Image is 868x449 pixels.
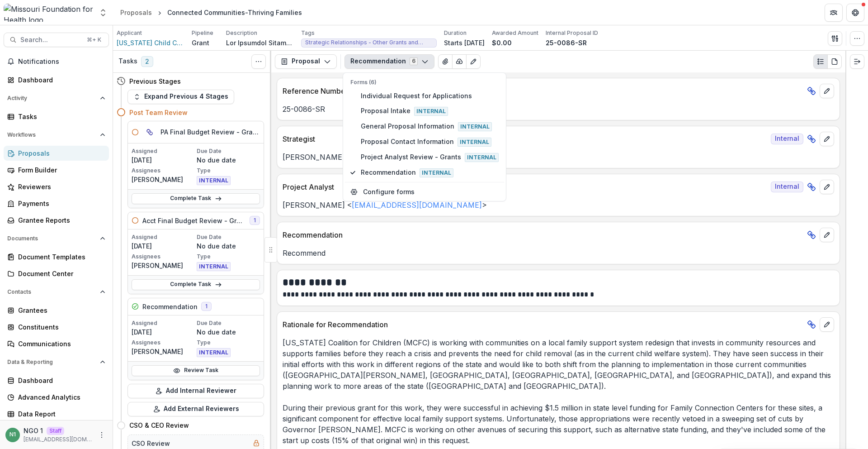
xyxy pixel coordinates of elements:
span: Recommendation [361,167,499,177]
a: [US_STATE] Child Care Association [117,38,184,48]
p: No due date [197,241,260,251]
p: Type [197,253,260,261]
a: Dashboard [4,373,109,388]
nav: breadcrumb [117,6,306,19]
button: Expand right [850,54,864,69]
button: Expand Previous 4 Stages [127,90,234,104]
div: Grantee Reports [18,215,102,225]
p: [PERSON_NAME] < > [283,200,834,210]
p: Description [226,29,257,37]
div: Form Builder [18,165,102,175]
p: Pipeline [192,29,213,37]
span: INTERNAL [197,348,231,357]
button: edit [820,84,834,98]
div: Document Templates [18,252,102,262]
p: Due Date [197,319,260,327]
a: Data Report [4,406,109,421]
p: Internal Proposal ID [546,29,598,37]
button: Get Help [846,4,864,22]
span: Notifications [18,58,105,66]
span: Project Analyst Review - Grants [361,152,499,162]
span: Workflows [7,132,96,138]
button: edit [820,132,834,146]
p: Starts [DATE] [444,38,485,48]
p: Assignees [132,167,195,175]
button: Add External Reviewers [127,402,264,416]
p: Forms (6) [350,78,499,86]
p: Staff [47,427,64,435]
span: 1 [201,302,212,311]
p: Rationale for Recommendation [283,319,803,330]
button: Partners [825,4,843,22]
div: Dashboard [18,376,102,385]
button: Add Internal Reviewer [127,384,264,398]
div: Reviewers [18,182,102,191]
div: Grantees [18,306,102,315]
a: Document Templates [4,249,109,264]
span: Documents [7,235,96,242]
span: Proposal Intake [361,106,499,116]
p: 25-0086-SR [546,38,587,48]
p: Recommendation [283,229,803,240]
p: [EMAIL_ADDRESS][DOMAIN_NAME] [24,435,93,444]
a: Dashboard [4,72,109,87]
span: 2 [141,56,153,67]
p: No due date [197,327,260,337]
span: Individual Request for Applications [361,91,499,100]
div: Data Report [18,409,102,419]
div: Payments [18,199,102,208]
button: PDF view [827,54,842,69]
p: Assigned [132,319,195,327]
p: Grant [192,38,209,48]
div: Communications [18,339,102,349]
p: No due date [197,155,260,165]
p: Due Date [197,147,260,155]
div: Document Center [18,269,102,278]
p: Type [197,339,260,347]
div: Tasks [18,112,102,121]
button: Open Activity [4,91,109,105]
span: Proposal Contact Information [361,137,499,147]
button: More [96,430,107,440]
a: Proposals [4,146,109,161]
p: Lor Ipsumdol Sitametco adi Elitsedd (EIU) temporin utlab etdol magnaali en admi veniam qu n exer ... [226,38,294,48]
h4: Previous Stages [129,76,181,86]
p: Project Analyst [283,182,767,192]
button: Open Documents [4,231,109,246]
h5: Recommendation [142,302,198,311]
p: $0.00 [492,38,512,48]
p: Assigned [132,147,195,155]
p: [DATE] [132,155,195,165]
a: Reviewers [4,179,109,194]
button: Proposal [275,54,337,69]
button: edit [820,317,834,332]
a: Review Task [132,365,260,376]
div: Proposals [120,8,152,17]
a: Constituents [4,320,109,334]
div: Proposals [18,148,102,158]
h4: CSO & CEO Review [129,420,189,430]
a: Grantee Reports [4,213,109,228]
p: [DATE] [132,327,195,337]
p: Tags [301,29,315,37]
h5: CSO Review [132,439,170,448]
span: Strategic Relationships - Other Grants and Contracts [305,39,433,46]
p: Recommend [283,248,834,258]
span: Internal [414,107,448,116]
div: ⌘ + K [85,35,103,45]
img: Missouri Foundation for Health logo [4,4,93,22]
p: Assignees [132,253,195,261]
button: edit [820,228,834,242]
button: Edit as form [466,54,481,69]
p: [DATE] [132,241,195,251]
p: Awarded Amount [492,29,538,37]
button: Open Data & Reporting [4,355,109,369]
button: Notifications [4,54,109,69]
span: Internal [420,168,453,177]
a: Communications [4,336,109,351]
button: Open entity switcher [97,4,109,22]
a: Form Builder [4,162,109,177]
span: Search... [20,36,81,44]
p: 25-0086-SR [283,104,834,115]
